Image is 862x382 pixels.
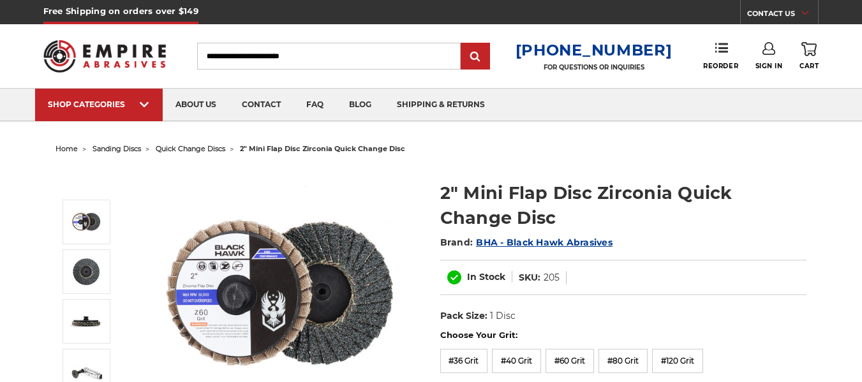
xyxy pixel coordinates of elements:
a: quick change discs [156,144,225,153]
img: Black Hawk Abrasives 2-inch Zirconia Flap Disc with 60 Grit Zirconia for Smooth Finishing [70,206,102,238]
span: In Stock [467,271,505,283]
a: BHA - Black Hawk Abrasives [476,237,613,248]
div: SHOP CATEGORIES [48,99,150,109]
a: [PHONE_NUMBER] [516,41,673,59]
dd: 1 Disc [490,309,516,323]
span: 2" mini flap disc zirconia quick change disc [240,144,405,153]
dt: Pack Size: [440,309,487,323]
label: Choose Your Grit: [440,329,806,342]
a: shipping & returns [384,89,498,121]
img: Empire Abrasives [43,32,166,80]
a: blog [336,89,384,121]
span: Sign In [755,62,783,70]
a: contact [229,89,294,121]
h1: 2" Mini Flap Disc Zirconia Quick Change Disc [440,180,806,230]
span: Brand: [440,237,473,248]
a: CONTACT US [747,6,818,24]
input: Submit [463,44,488,70]
p: FOR QUESTIONS OR INQUIRIES [516,63,673,71]
a: sanding discs [93,144,141,153]
span: Cart [799,62,819,70]
a: Reorder [703,42,738,70]
a: Cart [799,42,819,70]
a: home [56,144,78,153]
a: faq [294,89,336,121]
dt: SKU: [519,271,540,284]
span: Reorder [703,62,738,70]
a: about us [163,89,229,121]
img: BHA 2" Zirconia Flap Disc, 60 Grit, for Efficient Surface Blending [70,256,102,288]
dd: 205 [544,271,560,284]
img: Side View of BHA 2-Inch Quick Change Flap Disc with Male Roloc Connector for Die Grinders [70,305,102,337]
